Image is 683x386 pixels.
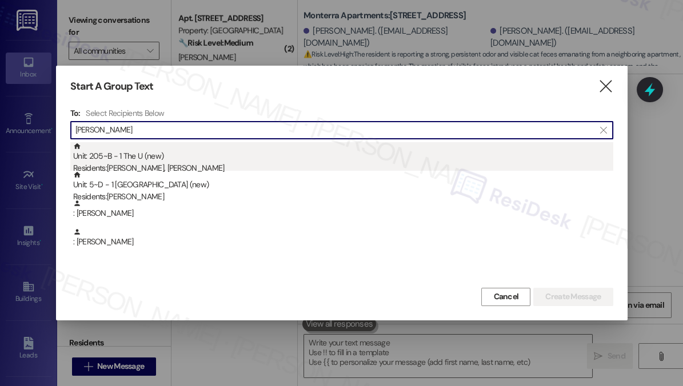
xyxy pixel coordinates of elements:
[545,291,601,303] span: Create Message
[73,162,613,174] div: Residents: [PERSON_NAME], [PERSON_NAME]
[70,171,613,199] div: Unit: 5~D - 1 [GEOGRAPHIC_DATA] (new)Residents:[PERSON_NAME]
[70,80,154,93] h3: Start A Group Text
[70,228,613,256] div: : [PERSON_NAME]
[73,191,613,203] div: Residents: [PERSON_NAME]
[86,108,164,118] h4: Select Recipients Below
[598,81,613,93] i: 
[70,108,81,118] h3: To:
[73,228,613,248] div: : [PERSON_NAME]
[533,288,613,306] button: Create Message
[75,122,594,138] input: Search for any contact or apartment
[70,142,613,171] div: Unit: 205~B - 1 The U (new)Residents:[PERSON_NAME], [PERSON_NAME]
[481,288,530,306] button: Cancel
[73,142,613,175] div: Unit: 205~B - 1 The U (new)
[594,122,613,139] button: Clear text
[70,199,613,228] div: : [PERSON_NAME]
[73,171,613,203] div: Unit: 5~D - 1 [GEOGRAPHIC_DATA] (new)
[493,291,518,303] span: Cancel
[600,126,606,135] i: 
[73,199,613,219] div: : [PERSON_NAME]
